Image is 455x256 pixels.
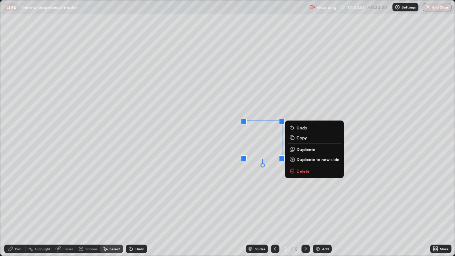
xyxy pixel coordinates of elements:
p: Copy [296,135,307,140]
div: / [291,247,293,251]
p: LIVE [6,4,16,10]
div: Add [322,247,329,251]
img: recording.375f2c34.svg [309,4,315,10]
div: 5 [294,246,299,252]
div: Select [109,247,120,251]
div: Shapes [85,247,97,251]
div: Slides [255,247,265,251]
button: Copy [288,133,341,142]
img: add-slide-button [315,246,321,252]
img: class-settings-icons [395,4,400,10]
p: Delete [296,168,310,174]
p: Settings [402,5,416,9]
button: End Class [423,3,451,11]
p: Thermal properties of matter [21,4,77,10]
div: More [440,247,449,251]
p: Duplicate to new slide [296,156,339,162]
button: Delete [288,167,341,175]
div: Pen [15,247,21,251]
div: Undo [135,247,144,251]
div: 5 [282,247,289,251]
button: Duplicate [288,145,341,154]
button: Duplicate to new slide [288,155,341,164]
img: end-class-cross [425,4,431,10]
p: Duplicate [296,146,315,152]
button: Undo [288,123,341,132]
div: Highlight [35,247,50,251]
div: Eraser [63,247,73,251]
p: Undo [296,125,307,130]
p: Recording [316,5,336,10]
